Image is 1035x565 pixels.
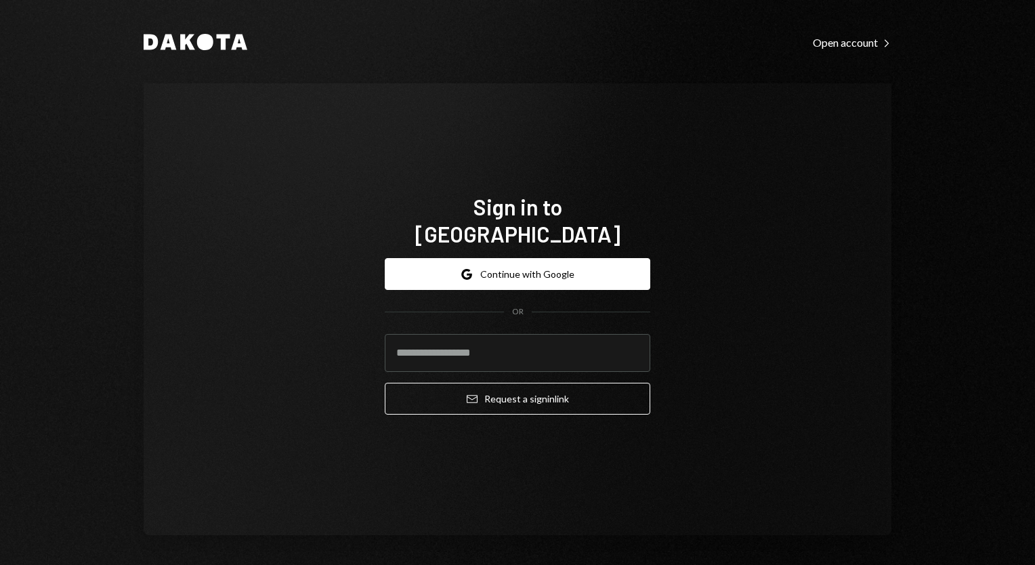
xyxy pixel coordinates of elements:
a: Open account [813,35,891,49]
h1: Sign in to [GEOGRAPHIC_DATA] [385,193,650,247]
button: Continue with Google [385,258,650,290]
div: OR [512,306,524,318]
div: Open account [813,36,891,49]
button: Request a signinlink [385,383,650,415]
